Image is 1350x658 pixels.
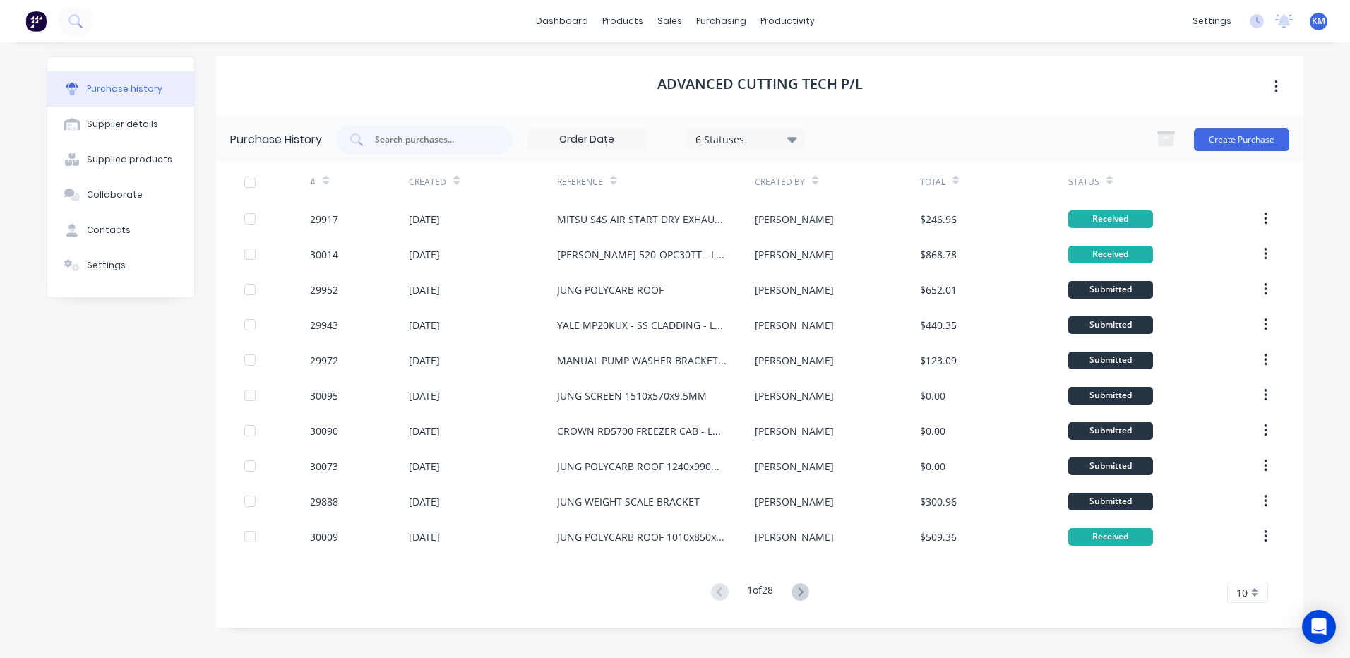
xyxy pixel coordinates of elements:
div: [DATE] [409,459,440,474]
div: 1 of 28 [747,582,773,603]
div: MANUAL PUMP WASHER BRACKETS X 10 [557,353,727,368]
button: Supplied products [47,142,194,177]
div: 6 Statuses [695,131,796,146]
div: $652.01 [920,282,957,297]
input: Search purchases... [374,133,491,147]
div: 29943 [310,318,338,333]
div: settings [1185,11,1238,32]
div: [PERSON_NAME] [755,388,834,403]
div: $0.00 [920,459,945,474]
div: Total [920,176,945,189]
div: [PERSON_NAME] [755,424,834,438]
div: [PERSON_NAME] [755,282,834,297]
div: 29972 [310,353,338,368]
div: 29917 [310,212,338,227]
div: CROWN RD5700 FREEZER CAB - LASERCUTTING [557,424,727,438]
div: [DATE] [409,282,440,297]
div: [PERSON_NAME] [755,494,834,509]
div: Submitted [1068,387,1153,405]
div: productivity [753,11,822,32]
div: Received [1068,210,1153,228]
div: Reference [557,176,603,189]
div: Received [1068,528,1153,546]
div: $509.36 [920,530,957,544]
div: [PERSON_NAME] [755,318,834,333]
div: [PERSON_NAME] [755,247,834,262]
div: $0.00 [920,424,945,438]
button: Supplier details [47,107,194,142]
div: 29888 [310,494,338,509]
div: Open Intercom Messenger [1302,610,1336,644]
input: Order Date [527,129,646,150]
div: JUNG SCREEN 1510x570x9.5MM [557,388,707,403]
div: 30073 [310,459,338,474]
div: JUNG WEIGHT SCALE BRACKET [557,494,700,509]
div: Submitted [1068,352,1153,369]
div: [DATE] [409,247,440,262]
div: [DATE] [409,353,440,368]
div: [DATE] [409,494,440,509]
span: KM [1312,15,1325,28]
img: Factory [25,11,47,32]
div: $123.09 [920,353,957,368]
button: Create Purchase [1194,128,1289,151]
div: MITSU S4S AIR START DRY EXHAUST - LASERCUTTING [557,212,727,227]
a: dashboard [529,11,595,32]
div: Received [1068,246,1153,263]
div: Status [1068,176,1099,189]
div: [PERSON_NAME] 520-OPC30TT - LASERCUTTING [557,247,727,262]
div: 30014 [310,247,338,262]
div: [PERSON_NAME] [755,353,834,368]
div: [DATE] [409,424,440,438]
div: 30009 [310,530,338,544]
div: $440.35 [920,318,957,333]
div: Submitted [1068,493,1153,510]
h1: ADVANCED CUTTING TECH P/L [657,76,863,92]
div: Supplier details [87,118,158,131]
span: 10 [1236,585,1248,600]
div: Supplied products [87,153,172,166]
div: JUNG POLYCARB ROOF 1010x850x4mm [557,530,727,544]
div: Contacts [87,224,131,237]
div: Purchase history [87,83,162,95]
div: 30090 [310,424,338,438]
div: Purchase History [230,131,322,148]
div: $868.78 [920,247,957,262]
div: JUNG POLYCARB ROOF 1240x990mm [557,459,727,474]
div: [PERSON_NAME] [755,530,834,544]
div: $246.96 [920,212,957,227]
div: Collaborate [87,189,143,201]
div: 29952 [310,282,338,297]
div: Submitted [1068,457,1153,475]
div: $300.96 [920,494,957,509]
div: products [595,11,650,32]
div: Created By [755,176,805,189]
div: Created [409,176,446,189]
button: Collaborate [47,177,194,213]
div: [DATE] [409,388,440,403]
div: 30095 [310,388,338,403]
div: # [310,176,316,189]
div: $0.00 [920,388,945,403]
button: Contacts [47,213,194,248]
div: sales [650,11,689,32]
div: Submitted [1068,316,1153,334]
div: Submitted [1068,422,1153,440]
button: Purchase history [47,71,194,107]
div: [DATE] [409,212,440,227]
div: [PERSON_NAME] [755,212,834,227]
div: Settings [87,259,126,272]
div: [PERSON_NAME] [755,459,834,474]
div: purchasing [689,11,753,32]
div: JUNG POLYCARB ROOF [557,282,664,297]
div: [DATE] [409,530,440,544]
button: Settings [47,248,194,283]
div: [DATE] [409,318,440,333]
div: YALE MP20KUX - SS CLADDING - LASERCUTTING [557,318,727,333]
div: Submitted [1068,281,1153,299]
